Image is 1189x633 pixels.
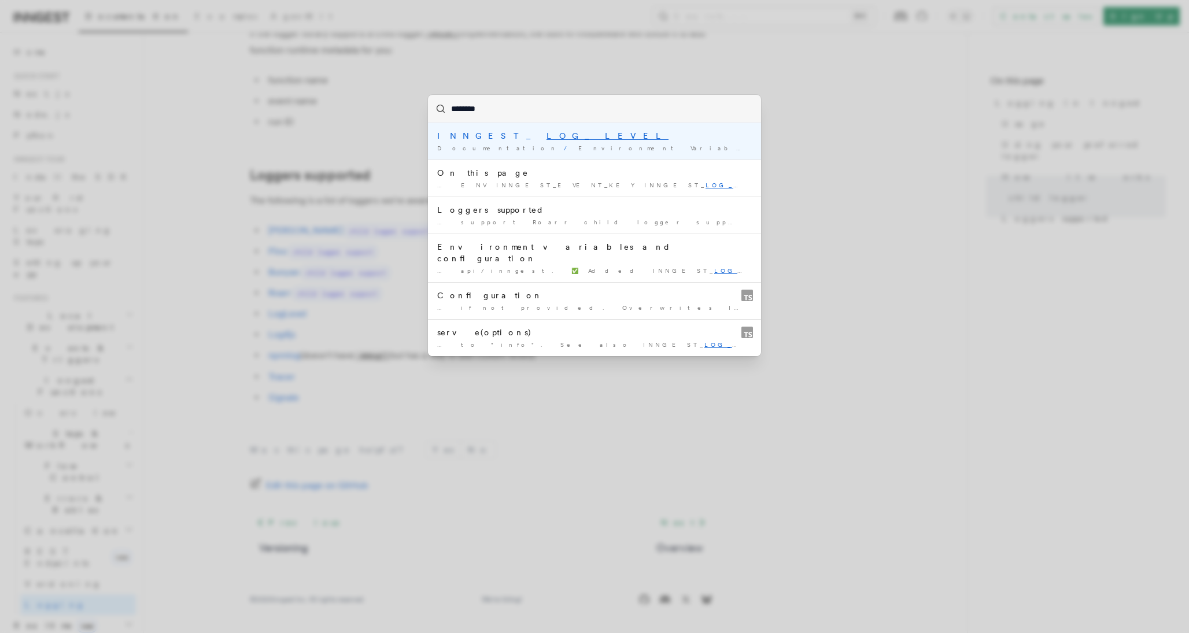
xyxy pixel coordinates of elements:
[437,145,559,151] span: Documentation
[714,267,788,274] mark: LOG_LEVEL
[437,218,752,227] div: … support Roarr child logger support Log4js npmlog (doesn …
[706,182,780,188] mark: LOG_LEVEL
[437,204,752,216] div: Loggers supported
[547,131,669,140] mark: LOG_LEVEL
[704,341,778,348] mark: LOG_LEVEL
[437,340,752,349] div: … to "info". See also INNGEST_ . The minimum level …
[437,241,752,264] div: Environment variables and configuration
[437,266,752,275] div: … api/inngest. ✅ Added INNGEST_ - One of "fatal …
[564,145,574,151] span: /
[437,130,752,142] div: INNGEST_
[437,290,752,301] div: Configuration
[437,327,752,338] div: serve(options)
[437,303,752,312] div: … if not provided. Overwrites INNGEST_ if set. See …
[437,167,752,179] div: On this page
[578,145,765,151] span: Environment Variables
[437,181,752,190] div: … ENV INNGEST_EVENT_KEY INNGEST_ INNGEST_SERVE_HOST …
